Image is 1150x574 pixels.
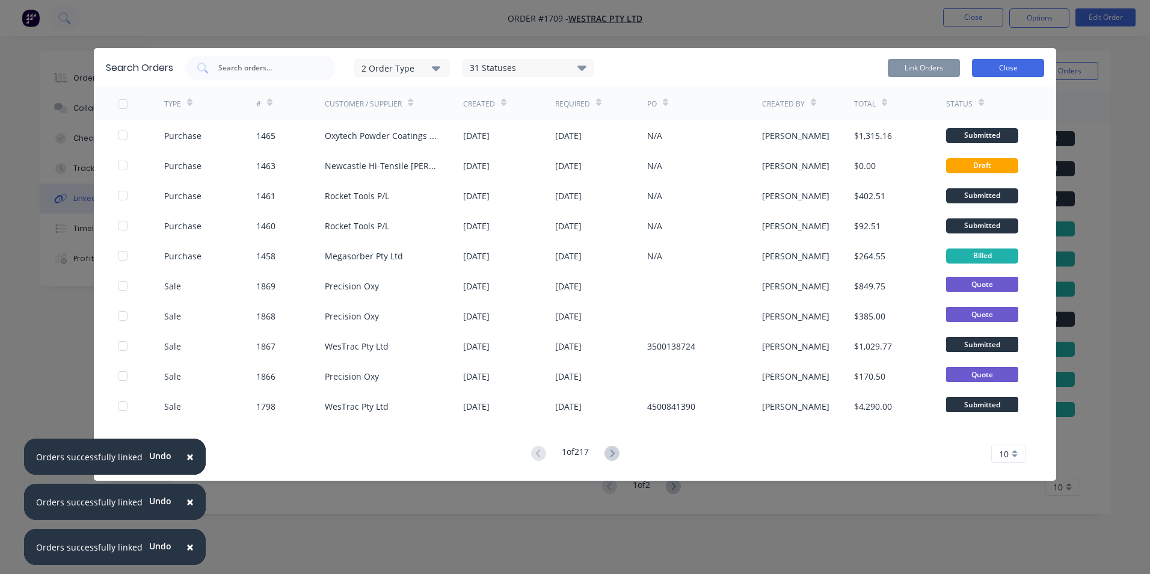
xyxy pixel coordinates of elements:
[555,129,582,142] div: [DATE]
[256,370,275,383] div: 1866
[647,340,695,353] div: 3500138724
[463,61,594,75] div: 31 Statuses
[555,99,590,110] div: Required
[647,129,662,142] div: N/A
[854,370,885,383] div: $170.50
[164,99,181,110] div: TYPE
[854,250,885,262] div: $264.55
[361,61,442,74] div: 2 Order Type
[143,446,178,464] button: Undo
[325,190,389,202] div: Rocket Tools P/L
[555,400,582,413] div: [DATE]
[463,340,490,353] div: [DATE]
[325,400,389,413] div: WesTrac Pty Ltd
[164,310,181,322] div: Sale
[946,158,1018,173] div: Draft
[325,370,379,383] div: Precision Oxy
[946,307,1018,322] span: Quote
[555,220,582,232] div: [DATE]
[174,487,206,516] button: Close
[256,99,261,110] div: #
[854,400,892,413] div: $4,290.00
[256,190,275,202] div: 1461
[256,400,275,413] div: 1798
[463,159,490,172] div: [DATE]
[463,220,490,232] div: [DATE]
[463,310,490,322] div: [DATE]
[164,220,201,232] div: Purchase
[854,220,881,232] div: $92.51
[854,159,876,172] div: $0.00
[106,61,173,75] div: Search Orders
[256,310,275,322] div: 1868
[256,159,275,172] div: 1463
[762,129,829,142] div: [PERSON_NAME]
[463,400,490,413] div: [DATE]
[762,159,829,172] div: [PERSON_NAME]
[562,445,589,463] div: 1 of 217
[762,220,829,232] div: [PERSON_NAME]
[946,99,973,110] div: Status
[946,277,1018,292] span: Quote
[647,159,662,172] div: N/A
[946,128,1018,143] div: Submitted
[186,448,194,465] span: ×
[463,250,490,262] div: [DATE]
[946,337,1018,352] span: Submitted
[325,159,439,172] div: Newcastle Hi-Tensile [PERSON_NAME]
[762,310,829,322] div: [PERSON_NAME]
[36,496,143,508] div: Orders successfully linked
[325,250,403,262] div: Megasorber Pty Ltd
[164,370,181,383] div: Sale
[762,99,805,110] div: Created By
[555,159,582,172] div: [DATE]
[463,190,490,202] div: [DATE]
[762,280,829,292] div: [PERSON_NAME]
[325,280,379,292] div: Precision Oxy
[164,159,201,172] div: Purchase
[888,59,960,77] button: Link Orders
[463,370,490,383] div: [DATE]
[647,99,657,110] div: PO
[256,220,275,232] div: 1460
[186,493,194,510] span: ×
[463,129,490,142] div: [DATE]
[555,340,582,353] div: [DATE]
[164,129,201,142] div: Purchase
[972,59,1044,77] button: Close
[946,397,1018,412] span: Submitted
[946,248,1018,264] div: Billed
[647,400,695,413] div: 4500841390
[999,448,1009,460] span: 10
[555,310,582,322] div: [DATE]
[256,340,275,353] div: 1867
[854,310,885,322] div: $385.00
[325,220,389,232] div: Rocket Tools P/L
[143,537,178,555] button: Undo
[217,62,317,74] input: Search orders...
[647,190,662,202] div: N/A
[647,250,662,262] div: N/A
[143,492,178,510] button: Undo
[463,99,495,110] div: Created
[762,400,829,413] div: [PERSON_NAME]
[762,250,829,262] div: [PERSON_NAME]
[854,190,885,202] div: $402.51
[256,129,275,142] div: 1465
[354,59,450,77] button: 2 Order Type
[36,541,143,554] div: Orders successfully linked
[164,340,181,353] div: Sale
[762,370,829,383] div: [PERSON_NAME]
[762,190,829,202] div: [PERSON_NAME]
[164,400,181,413] div: Sale
[854,129,892,142] div: $1,315.16
[946,367,1018,382] span: Quote
[946,218,1018,233] div: Submitted
[555,370,582,383] div: [DATE]
[762,340,829,353] div: [PERSON_NAME]
[174,532,206,561] button: Close
[256,280,275,292] div: 1869
[164,250,201,262] div: Purchase
[256,250,275,262] div: 1458
[854,340,892,353] div: $1,029.77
